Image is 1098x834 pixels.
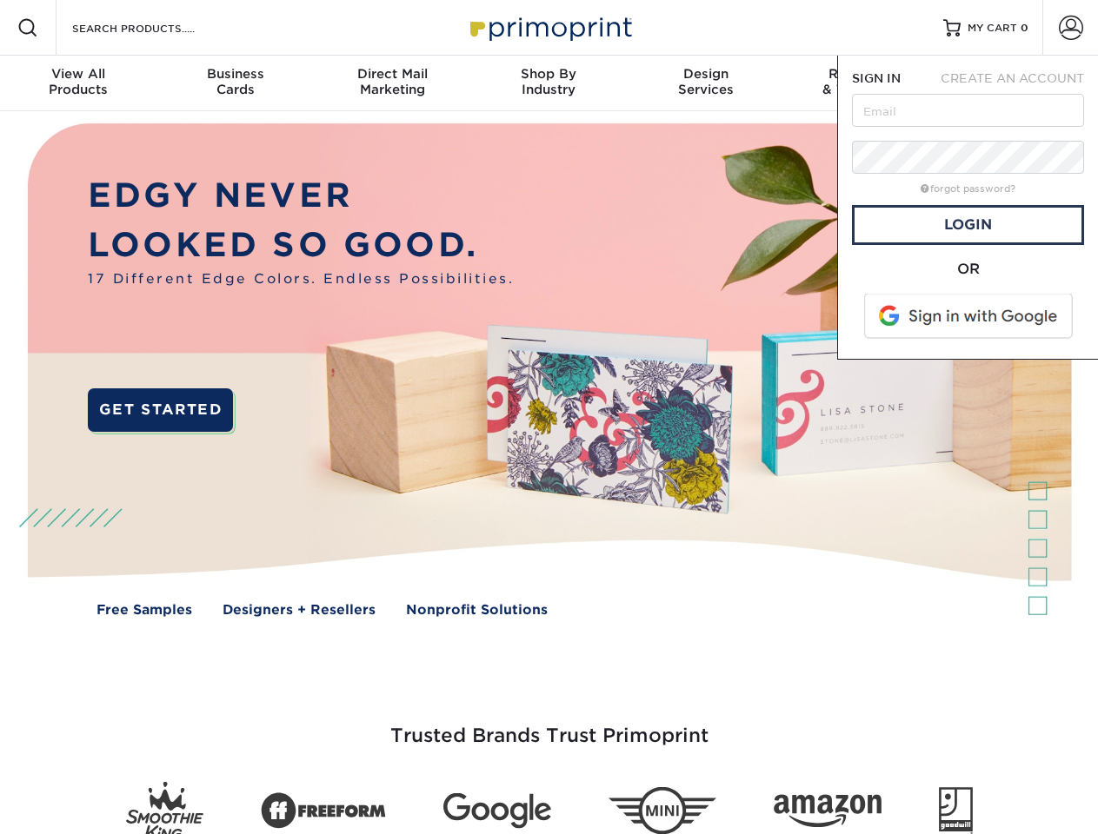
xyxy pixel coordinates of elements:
span: Business [156,66,313,82]
img: Primoprint [462,9,636,46]
p: LOOKED SO GOOD. [88,221,514,270]
span: 17 Different Edge Colors. Endless Possibilities. [88,269,514,289]
span: 0 [1021,22,1028,34]
span: Direct Mail [314,66,470,82]
a: forgot password? [921,183,1015,195]
div: Services [628,66,784,97]
div: Marketing [314,66,470,97]
a: Nonprofit Solutions [406,600,548,620]
span: MY CART [968,21,1017,36]
img: Goodwill [939,787,973,834]
span: SIGN IN [852,71,901,85]
div: Industry [470,66,627,97]
div: OR [852,259,1084,280]
a: Shop ByIndustry [470,56,627,111]
div: & Templates [784,66,941,97]
a: Login [852,205,1084,245]
h3: Trusted Brands Trust Primoprint [41,683,1058,768]
span: Resources [784,66,941,82]
a: Designers + Resellers [223,600,376,620]
a: BusinessCards [156,56,313,111]
p: EDGY NEVER [88,171,514,221]
a: DesignServices [628,56,784,111]
input: SEARCH PRODUCTS..... [70,17,240,38]
img: Google [443,793,551,829]
div: Cards [156,66,313,97]
span: Shop By [470,66,627,82]
a: Free Samples [96,600,192,620]
span: Design [628,66,784,82]
input: Email [852,94,1084,127]
img: Amazon [774,795,882,828]
a: Direct MailMarketing [314,56,470,111]
a: Resources& Templates [784,56,941,111]
a: GET STARTED [88,388,233,432]
span: CREATE AN ACCOUNT [941,71,1084,85]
